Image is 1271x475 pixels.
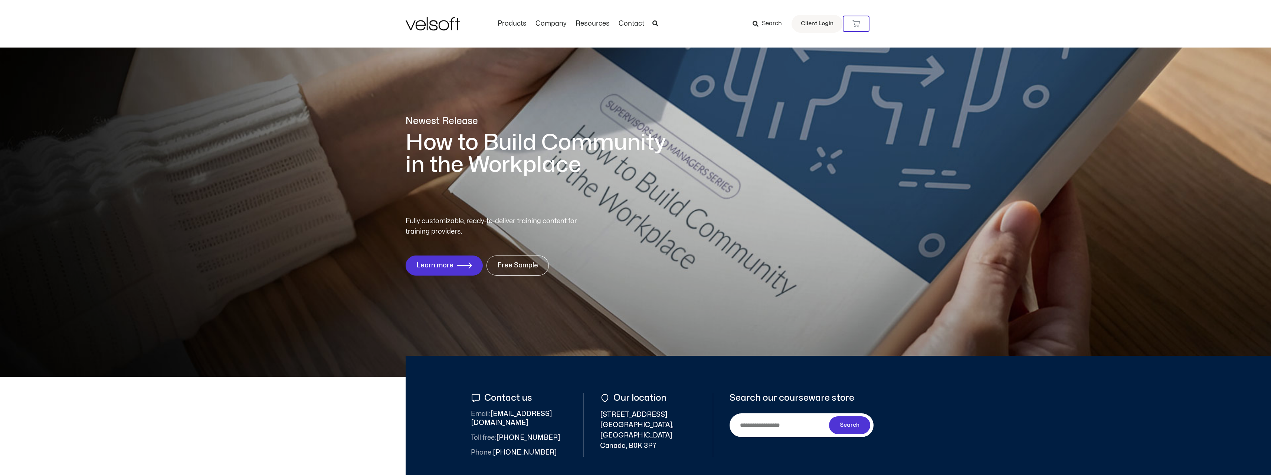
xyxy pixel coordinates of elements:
nav: Menu [493,20,649,28]
h1: How to Build Community in the Workplace [406,131,677,176]
a: ProductsMenu Toggle [493,20,531,28]
span: Free Sample [497,262,538,269]
a: CompanyMenu Toggle [531,20,571,28]
span: Search our courseware store [730,393,854,403]
span: Toll free: [471,435,496,441]
p: Newest Release [406,115,677,128]
a: ResourcesMenu Toggle [571,20,614,28]
span: Search [762,19,782,29]
span: Learn more [416,262,453,269]
a: Search [753,17,787,30]
span: [EMAIL_ADDRESS][DOMAIN_NAME] [471,410,567,427]
p: Fully customizable, ready-to-deliver training content for training providers. [406,216,590,237]
a: Free Sample [487,256,549,276]
button: Search [829,416,871,434]
span: Our location [612,393,666,403]
span: [PHONE_NUMBER] [471,448,557,457]
span: Search [840,421,859,430]
span: Phone: [471,449,493,456]
a: ContactMenu Toggle [614,20,649,28]
span: [PHONE_NUMBER] [471,433,560,442]
span: Email: [471,411,490,417]
img: Velsoft Training Materials [406,17,460,30]
a: Learn more [406,256,483,276]
span: [STREET_ADDRESS] [GEOGRAPHIC_DATA], [GEOGRAPHIC_DATA] Canada, B0K 3P7 [600,410,697,451]
span: Contact us [482,393,532,403]
span: Client Login [801,19,833,29]
a: Client Login [792,15,843,33]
